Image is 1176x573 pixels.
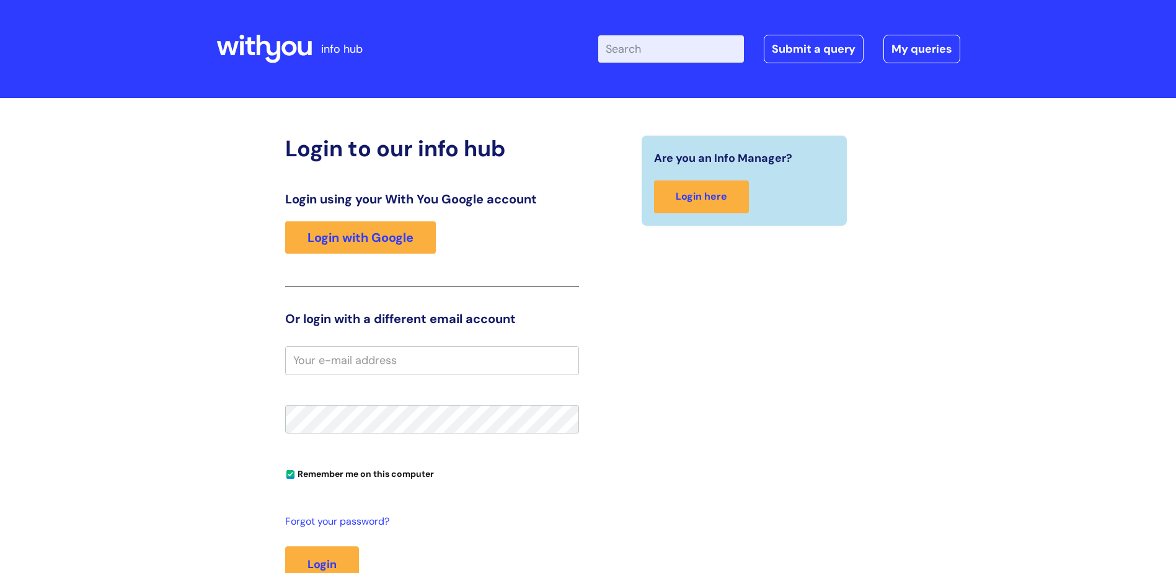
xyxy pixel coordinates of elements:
div: You can uncheck this option if you're logging in from a shared device [285,463,579,483]
a: Login with Google [285,221,436,254]
a: Submit a query [764,35,864,63]
h2: Login to our info hub [285,135,579,162]
label: Remember me on this computer [285,466,434,479]
input: Remember me on this computer [286,471,294,479]
a: My queries [883,35,960,63]
a: Forgot your password? [285,513,573,531]
h3: Or login with a different email account [285,311,579,326]
input: Search [598,35,744,63]
input: Your e-mail address [285,346,579,375]
span: Are you an Info Manager? [654,148,792,168]
a: Login here [654,180,749,213]
h3: Login using your With You Google account [285,192,579,207]
p: info hub [321,39,363,59]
